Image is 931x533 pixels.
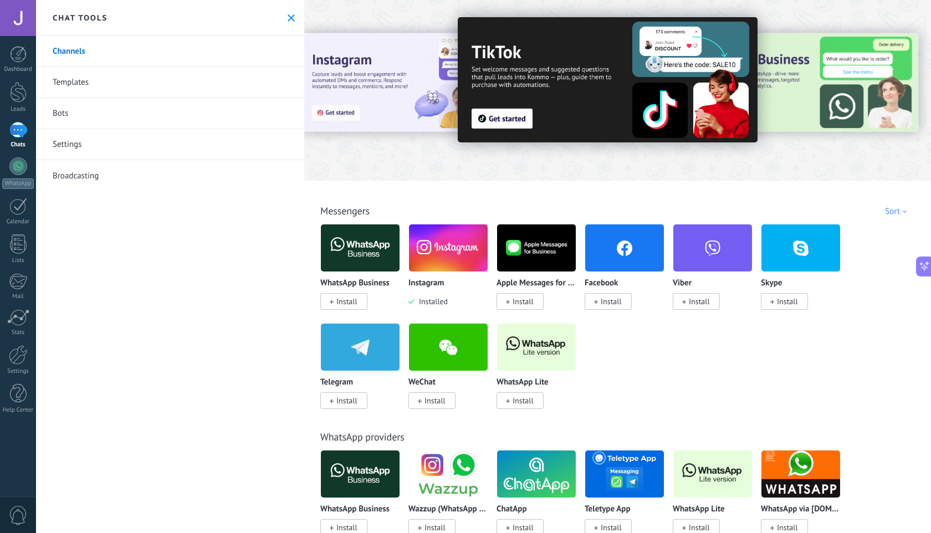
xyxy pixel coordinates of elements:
[585,279,618,288] p: Facebook
[424,522,446,532] span: Install
[2,218,34,225] div: Calendar
[682,33,918,132] img: Slide 3
[301,33,537,132] img: Slide 1
[36,129,304,160] a: Settings
[497,447,576,501] img: logo_main.png
[458,17,758,142] img: Slide 2
[409,221,488,275] img: instagram.png
[761,505,841,514] p: WhatsApp via [DOMAIN_NAME]
[408,224,497,323] div: Instagram
[409,447,488,501] img: logo_main.png
[321,320,400,374] img: telegram.png
[497,279,576,288] p: Apple Messages for Business
[408,505,488,514] p: Wazzup (WhatsApp & Instagram)
[497,224,585,323] div: Apple Messages for Business
[320,505,390,514] p: WhatsApp Business
[585,224,673,323] div: Facebook
[885,206,910,217] div: Sort
[761,447,840,501] img: logo_main.png
[320,224,408,323] div: WhatsApp Business
[673,279,692,288] p: Viber
[585,221,664,275] img: facebook.png
[673,224,761,323] div: Viber
[761,224,849,323] div: Skype
[761,279,782,288] p: Skype
[497,505,527,514] p: ChatApp
[36,36,304,67] a: Channels
[424,396,446,406] span: Install
[513,296,534,306] span: Install
[415,296,448,306] span: Installed
[320,279,390,288] p: WhatsApp Business
[408,378,436,387] p: WeChat
[2,66,34,73] div: Dashboard
[408,323,497,422] div: WeChat
[36,98,304,129] a: Bots
[2,407,34,414] div: Help Center
[673,505,725,514] p: WhatsApp Lite
[2,178,34,189] div: WhatsApp
[53,13,108,23] h2: Chat tools
[320,430,405,443] a: WhatsApp providers
[689,522,710,532] span: Install
[408,279,444,288] p: Instagram
[497,378,549,387] p: WhatsApp Lite
[585,505,631,514] p: Teletype App
[777,296,798,306] span: Install
[761,221,840,275] img: skype.png
[336,396,357,406] span: Install
[320,378,353,387] p: Telegram
[2,141,34,148] div: Chats
[2,106,34,113] div: Leads
[585,447,664,501] img: logo_main.png
[36,67,304,98] a: Templates
[601,296,622,306] span: Install
[497,221,576,275] img: logo_main.png
[321,221,400,275] img: logo_main.png
[2,368,34,375] div: Settings
[409,320,488,374] img: wechat.png
[513,522,534,532] span: Install
[777,522,798,532] span: Install
[36,160,304,191] a: Broadcasting
[689,296,710,306] span: Install
[320,323,408,422] div: Telegram
[497,323,585,422] div: WhatsApp Lite
[601,522,622,532] span: Install
[673,447,752,501] img: logo_main.png
[497,320,576,374] img: logo_main.png
[336,296,357,306] span: Install
[513,396,534,406] span: Install
[2,293,34,300] div: Mail
[673,221,752,275] img: viber.png
[2,329,34,336] div: Stats
[2,257,34,264] div: Lists
[321,447,400,501] img: logo_main.png
[336,522,357,532] span: Install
